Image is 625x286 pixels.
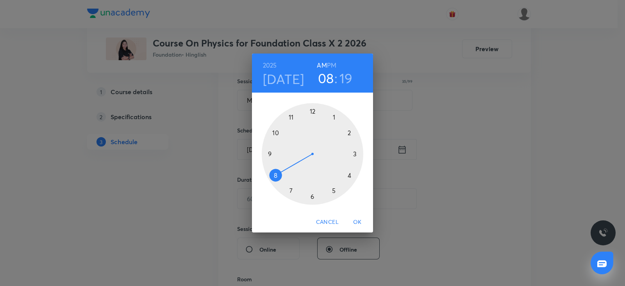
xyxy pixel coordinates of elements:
span: OK [348,217,367,227]
button: OK [345,215,370,229]
button: AM [317,60,327,71]
button: 2025 [263,60,277,71]
button: 19 [339,70,353,86]
button: [DATE] [263,71,304,87]
h3: : [334,70,337,86]
span: Cancel [316,217,339,227]
button: PM [327,60,336,71]
button: Cancel [313,215,342,229]
button: 08 [318,70,334,86]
